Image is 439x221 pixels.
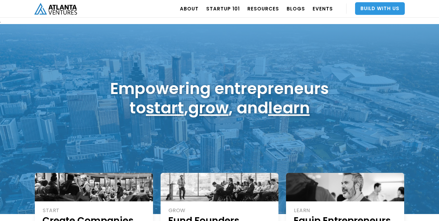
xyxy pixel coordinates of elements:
[43,207,146,214] div: START
[188,97,229,119] a: grow
[268,97,310,119] a: learn
[294,207,397,214] div: LEARN
[146,97,184,119] a: start
[110,79,329,117] h1: Empowering entrepreneurs to , , and
[169,207,272,214] div: GROW
[355,2,405,15] a: Build With Us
